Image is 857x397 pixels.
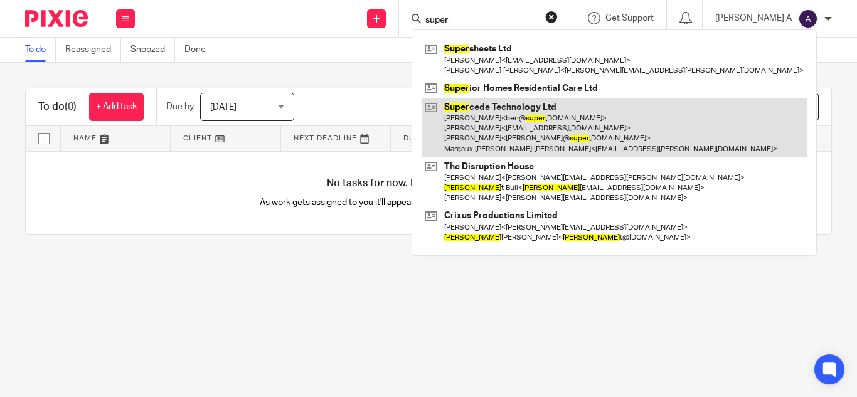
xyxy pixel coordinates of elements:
[25,10,88,27] img: Pixie
[184,38,215,62] a: Done
[65,102,77,112] span: (0)
[166,100,194,113] p: Due by
[798,9,818,29] img: svg%3E
[38,100,77,114] h1: To do
[605,14,654,23] span: Get Support
[210,103,237,112] span: [DATE]
[89,93,144,121] a: + Add task
[715,12,792,24] p: [PERSON_NAME] A
[65,38,121,62] a: Reassigned
[424,15,537,26] input: Search
[545,11,558,23] button: Clear
[25,38,56,62] a: To do
[26,177,831,190] h4: No tasks for now. Relax and enjoy your day!
[227,196,630,209] p: As work gets assigned to you it'll appear here automatically, helping you stay organised.
[130,38,175,62] a: Snoozed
